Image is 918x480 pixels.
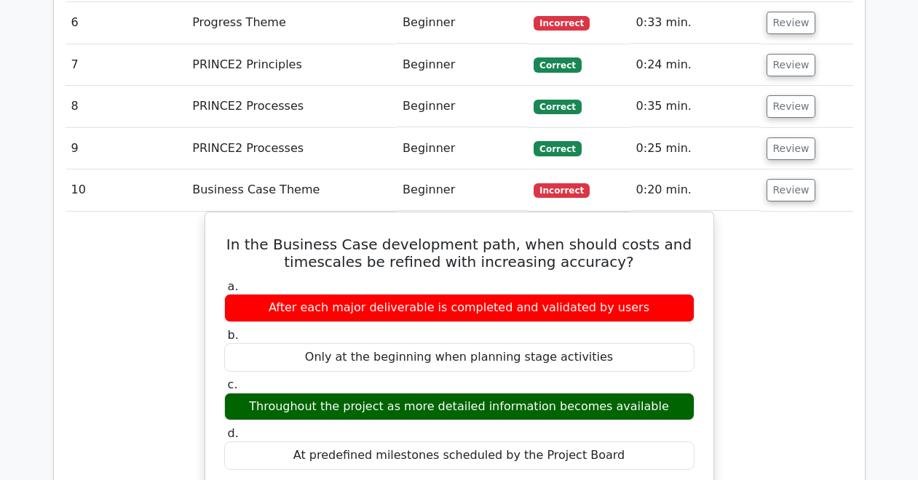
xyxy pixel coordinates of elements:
span: Correct [534,141,581,156]
td: Beginner [397,169,528,211]
td: Beginner [397,86,528,127]
td: 0:35 min. [630,86,761,127]
span: b. [228,328,239,342]
div: Only at the beginning when planning stage activities [224,343,695,372]
td: 7 [66,44,187,86]
h5: In the Business Case development path, when should costs and timescales be refined with increasin... [223,236,696,271]
td: 0:33 min. [630,2,761,44]
span: c. [228,377,238,391]
span: Incorrect [534,16,590,31]
td: 0:24 min. [630,44,761,86]
td: 0:20 min. [630,169,761,211]
button: Review [767,12,816,34]
span: Correct [534,100,581,114]
span: a. [228,279,239,293]
button: Review [767,95,816,118]
td: 0:25 min. [630,128,761,169]
button: Review [767,54,816,76]
span: Incorrect [534,183,590,198]
td: Beginner [397,128,528,169]
button: Review [767,179,816,201]
span: d. [228,426,239,440]
td: Beginner [397,2,528,44]
td: PRINCE2 Processes [186,86,397,127]
div: At predefined milestones scheduled by the Project Board [224,441,695,470]
td: 8 [66,86,187,127]
td: 6 [66,2,187,44]
td: Business Case Theme [186,169,397,211]
td: 9 [66,128,187,169]
div: Throughout the project as more detailed information becomes available [224,393,695,421]
td: Beginner [397,44,528,86]
td: 10 [66,169,187,211]
td: Progress Theme [186,2,397,44]
button: Review [767,137,816,160]
td: PRINCE2 Principles [186,44,397,86]
div: After each major deliverable is completed and validated by users [224,294,695,322]
td: PRINCE2 Processes [186,128,397,169]
span: Correct [534,57,581,72]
